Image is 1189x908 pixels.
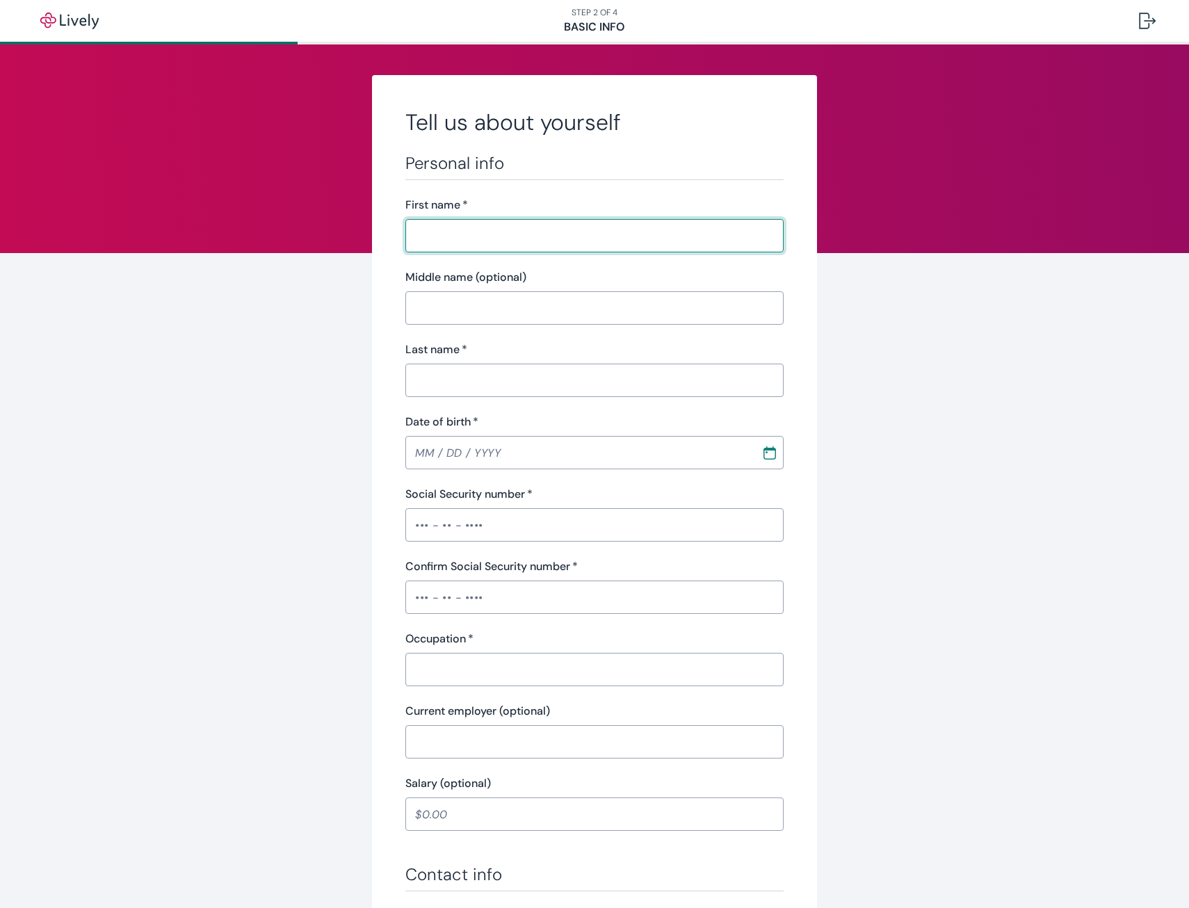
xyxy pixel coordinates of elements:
[405,775,491,792] label: Salary (optional)
[31,13,108,29] img: Lively
[405,341,467,358] label: Last name
[405,197,468,213] label: First name
[405,108,784,136] h2: Tell us about yourself
[405,153,784,174] h3: Personal info
[405,439,752,467] input: MM / DD / YYYY
[405,631,474,647] label: Occupation
[405,511,784,539] input: ••• - •• - ••••
[405,583,784,611] input: ••• - •• - ••••
[1128,4,1167,38] button: Log out
[405,864,784,885] h3: Contact info
[405,558,578,575] label: Confirm Social Security number
[763,446,777,460] svg: Calendar
[757,440,782,465] button: Choose date
[405,800,784,828] input: $0.00
[405,269,526,286] label: Middle name (optional)
[405,703,550,720] label: Current employer (optional)
[405,486,533,503] label: Social Security number
[405,414,478,430] label: Date of birth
